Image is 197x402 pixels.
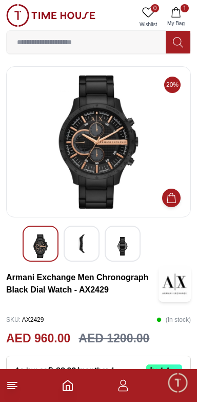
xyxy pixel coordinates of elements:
p: AX2429 [6,312,44,327]
button: Add to Cart [162,189,181,207]
img: Armani Exchange Men Chronograph Black Dial Watch - AX2429 [72,234,91,253]
a: 0Wishlist [135,4,161,30]
img: ... [6,4,95,27]
img: Armani Exchange Men Chronograph Black Dial Watch - AX2429 [113,234,132,258]
h2: AED 960.00 [6,330,70,348]
span: 20% [164,77,181,93]
span: My Bag [163,20,189,27]
span: SKU : [6,316,21,323]
p: ( In stock ) [156,312,191,327]
a: Home [62,379,74,392]
div: Chat Widget [167,372,189,394]
span: 0 [151,4,159,12]
img: Armani Exchange Men Chronograph Black Dial Watch - AX2429 [31,234,50,258]
img: Armani Exchange Men Chronograph Black Dial Watch - AX2429 [159,266,191,302]
img: Armani Exchange Men Chronograph Black Dial Watch - AX2429 [15,75,182,209]
h3: AED 1200.00 [78,330,149,348]
span: 1 [181,4,189,12]
span: Wishlist [135,21,161,28]
h3: Armani Exchange Men Chronograph Black Dial Watch - AX2429 [6,271,159,296]
button: 1My Bag [161,4,191,30]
